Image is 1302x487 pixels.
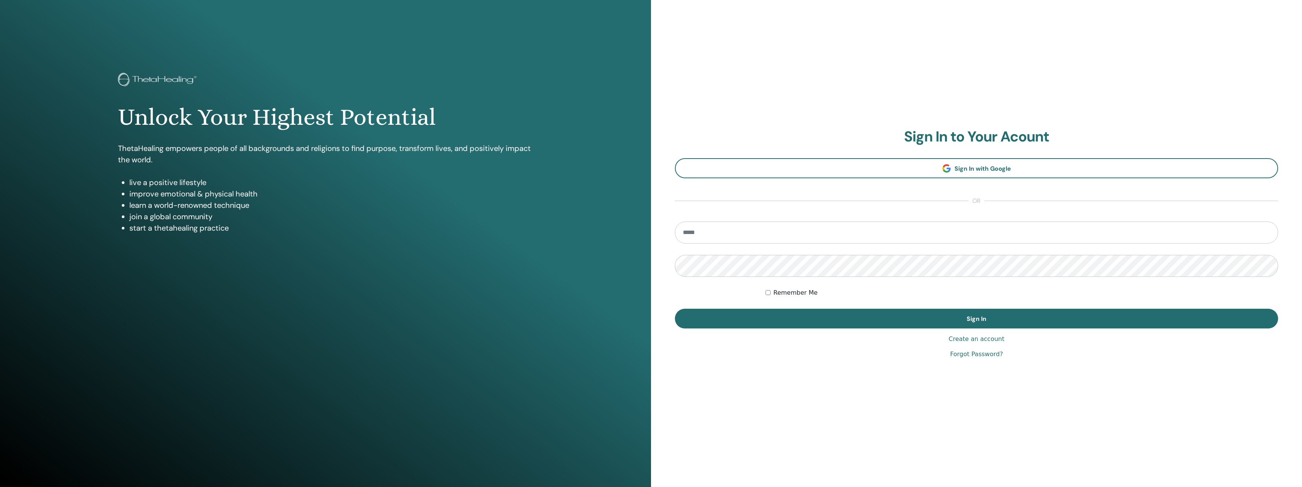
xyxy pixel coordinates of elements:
span: Sign In with Google [954,165,1011,173]
p: ThetaHealing empowers people of all backgrounds and religions to find purpose, transform lives, a... [118,143,533,165]
button: Sign In [675,309,1278,328]
li: improve emotional & physical health [129,188,533,200]
h1: Unlock Your Highest Potential [118,103,533,131]
span: Sign In [967,315,986,323]
h2: Sign In to Your Acount [675,128,1278,146]
span: or [969,196,984,206]
li: start a thetahealing practice [129,222,533,234]
a: Forgot Password? [950,350,1003,359]
div: Keep me authenticated indefinitely or until I manually logout [766,288,1278,297]
li: join a global community [129,211,533,222]
li: live a positive lifestyle [129,177,533,188]
a: Create an account [948,335,1004,344]
li: learn a world-renowned technique [129,200,533,211]
a: Sign In with Google [675,158,1278,178]
label: Remember Me [774,288,818,297]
